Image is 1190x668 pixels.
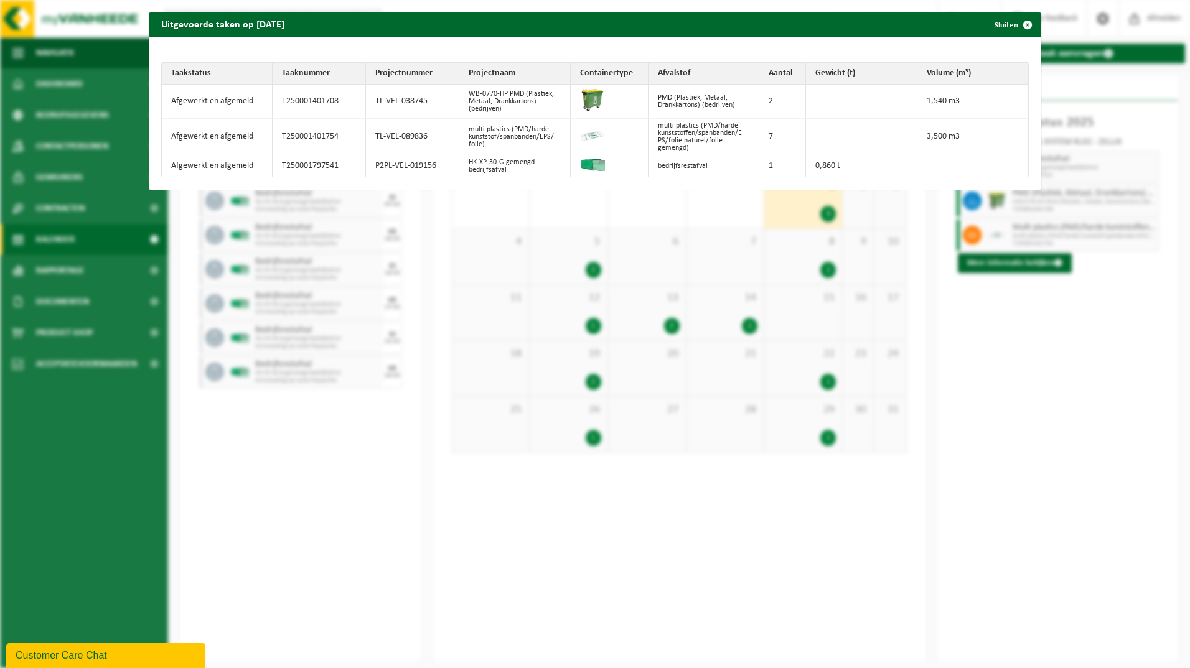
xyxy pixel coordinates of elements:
[366,155,459,177] td: P2PL-VEL-019156
[273,155,366,177] td: T250001797541
[459,85,570,119] td: WB-0770-HP PMD (Plastiek, Metaal, Drankkartons) (bedrijven)
[917,85,1028,119] td: 1,540 m3
[759,155,806,177] td: 1
[917,119,1028,155] td: 3,500 m3
[162,63,273,85] th: Taakstatus
[162,119,273,155] td: Afgewerkt en afgemeld
[366,119,459,155] td: TL-VEL-089836
[366,85,459,119] td: TL-VEL-038745
[149,12,297,36] h2: Uitgevoerde taken op [DATE]
[273,119,366,155] td: T250001401754
[273,85,366,119] td: T250001401708
[759,85,806,119] td: 2
[649,155,759,177] td: bedrijfsrestafval
[459,119,570,155] td: multi plastics (PMD/harde kunststof/spanbanden/EPS/folie)
[459,155,570,177] td: HK-XP-30-G gemengd bedrijfsafval
[759,63,806,85] th: Aantal
[162,85,273,119] td: Afgewerkt en afgemeld
[806,63,917,85] th: Gewicht (t)
[580,123,605,148] img: LP-SK-00500-LPE-16
[580,159,605,171] img: HK-XP-30-GN-00
[649,119,759,155] td: multi plastics (PMD/harde kunststoffen/spanbanden/EPS/folie naturel/folie gemengd)
[366,63,459,85] th: Projectnummer
[806,155,917,177] td: 0,860 t
[649,63,759,85] th: Afvalstof
[571,63,649,85] th: Containertype
[459,63,570,85] th: Projectnaam
[649,85,759,119] td: PMD (Plastiek, Metaal, Drankkartons) (bedrijven)
[162,155,273,177] td: Afgewerkt en afgemeld
[6,641,208,668] iframe: chat widget
[273,63,366,85] th: Taaknummer
[985,12,1040,37] button: Sluiten
[917,63,1028,85] th: Volume (m³)
[580,88,605,113] img: WB-0770-HPE-GN-50
[759,119,806,155] td: 7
